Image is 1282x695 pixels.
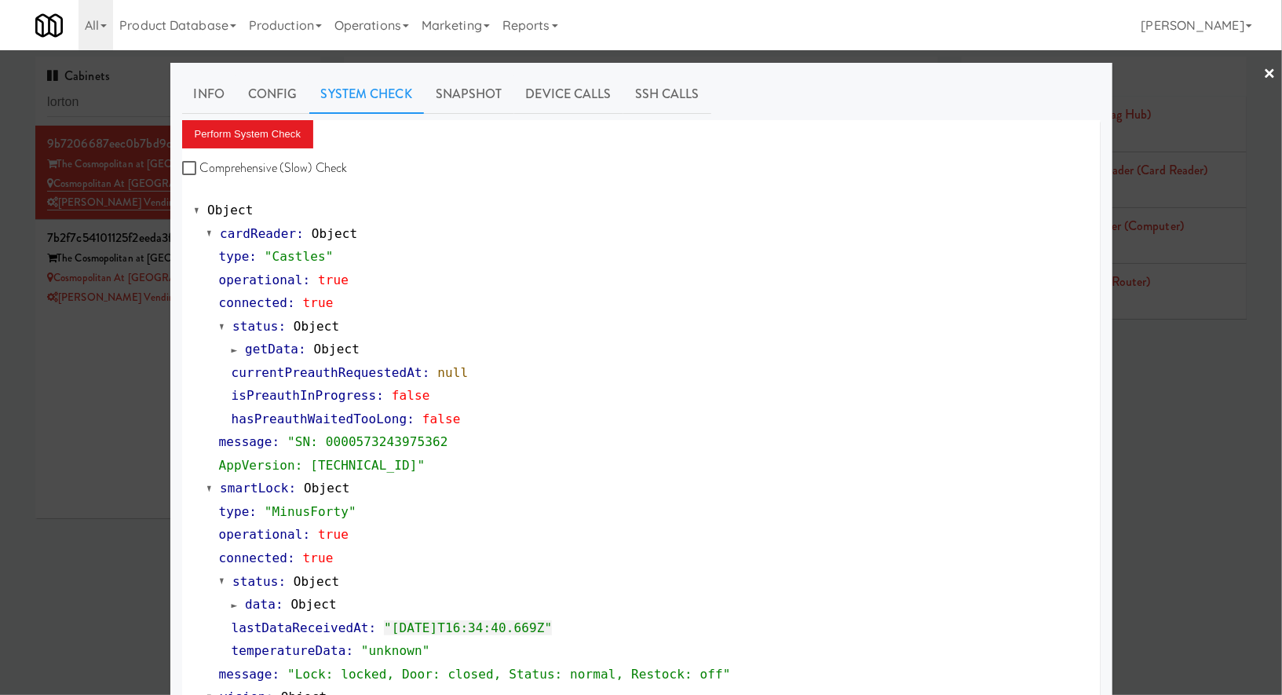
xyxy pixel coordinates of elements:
[236,75,309,114] a: Config
[219,551,288,565] span: connected
[346,643,354,658] span: :
[232,643,346,658] span: temperatureData
[437,365,468,380] span: null
[220,481,289,496] span: smartLock
[182,163,200,175] input: Comprehensive (Slow) Check
[232,365,422,380] span: currentPreauthRequestedAt
[1263,50,1276,99] a: ×
[296,226,304,241] span: :
[294,574,339,589] span: Object
[272,434,280,449] span: :
[219,527,303,542] span: operational
[369,620,377,635] span: :
[309,75,424,114] a: System Check
[232,412,407,426] span: hasPreauthWaitedTooLong
[249,249,257,264] span: :
[219,667,272,682] span: message
[287,551,295,565] span: :
[232,388,377,403] span: isPreauthInProgress
[278,319,286,334] span: :
[245,597,276,612] span: data
[265,249,334,264] span: "Castles"
[514,75,623,114] a: Device Calls
[182,120,314,148] button: Perform System Check
[219,295,288,310] span: connected
[219,504,250,519] span: type
[232,620,369,635] span: lastDataReceivedAt
[232,319,278,334] span: status
[376,388,384,403] span: :
[294,319,339,334] span: Object
[318,273,349,287] span: true
[35,12,63,39] img: Micromart
[303,551,334,565] span: true
[220,226,296,241] span: cardReader
[407,412,415,426] span: :
[276,597,283,612] span: :
[287,667,731,682] span: "Lock: locked, Door: closed, Status: normal, Restock: off"
[303,273,311,287] span: :
[207,203,253,218] span: Object
[219,273,303,287] span: operational
[298,342,306,357] span: :
[304,481,349,496] span: Object
[249,504,257,519] span: :
[272,667,280,682] span: :
[384,620,552,635] span: "[DATE]T16:34:40.669Z"
[289,481,297,496] span: :
[219,249,250,264] span: type
[314,342,360,357] span: Object
[290,597,336,612] span: Object
[361,643,430,658] span: "unknown"
[278,574,286,589] span: :
[424,75,514,114] a: Snapshot
[392,388,430,403] span: false
[182,156,348,180] label: Comprehensive (Slow) Check
[232,574,278,589] span: status
[219,434,272,449] span: message
[623,75,711,114] a: SSH Calls
[245,342,298,357] span: getData
[219,434,448,473] span: "SN: 0000573243975362 AppVersion: [TECHNICAL_ID]"
[182,75,236,114] a: Info
[422,412,461,426] span: false
[303,527,311,542] span: :
[318,527,349,542] span: true
[287,295,295,310] span: :
[312,226,357,241] span: Object
[265,504,356,519] span: "MinusForty"
[422,365,430,380] span: :
[303,295,334,310] span: true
